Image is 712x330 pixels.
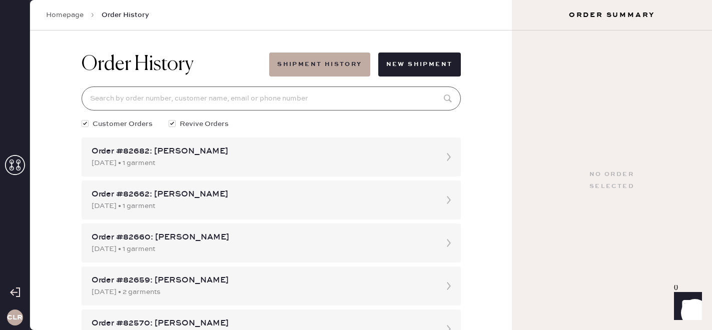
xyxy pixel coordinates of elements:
[92,157,433,168] div: [DATE] • 1 garment
[92,286,433,297] div: [DATE] • 2 garments
[512,10,712,20] h3: Order Summary
[180,118,229,129] span: Revive Orders
[82,86,461,110] input: Search by order number, customer name, email or phone number
[92,231,433,243] div: Order #82660: [PERSON_NAME]
[102,10,149,20] span: Order History
[7,314,23,321] h3: CLR
[269,52,370,76] button: Shipment History
[93,118,153,129] span: Customer Orders
[589,168,634,192] div: No order selected
[664,285,707,328] iframe: Front Chat
[82,52,194,76] h1: Order History
[378,52,461,76] button: New Shipment
[92,317,433,329] div: Order #82570: [PERSON_NAME]
[92,243,433,254] div: [DATE] • 1 garment
[92,188,433,200] div: Order #82662: [PERSON_NAME]
[92,145,433,157] div: Order #82682: [PERSON_NAME]
[92,274,433,286] div: Order #82659: [PERSON_NAME]
[46,10,84,20] a: Homepage
[92,200,433,211] div: [DATE] • 1 garment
